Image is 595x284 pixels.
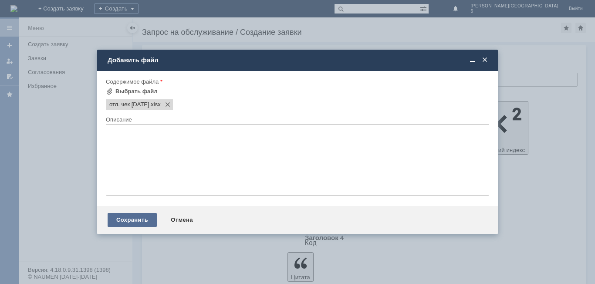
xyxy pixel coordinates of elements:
div: Описание [106,117,487,122]
span: отл. чек 22.09.25г..xlsx [149,101,161,108]
div: Выбрать файл [115,88,158,95]
span: отл. чек 22.09.25г..xlsx [109,101,149,108]
div: Добавить файл [108,56,489,64]
div: Прошу удалить отложенный чек за [DATE] Файл во вложении [3,3,127,17]
div: Содержимое файла [106,79,487,85]
span: Свернуть (Ctrl + M) [468,56,477,64]
span: Закрыть [480,56,489,64]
